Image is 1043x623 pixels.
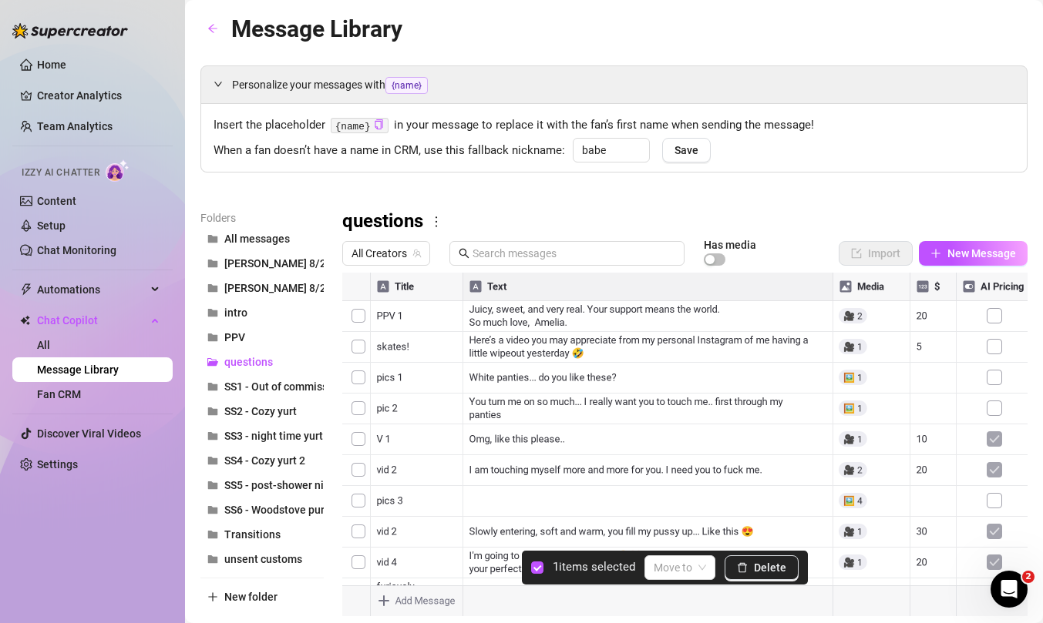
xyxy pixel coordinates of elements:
span: Automations [37,277,146,302]
span: Transitions [224,528,281,541]
a: Discover Viral Videos [37,427,141,440]
iframe: Intercom live chat [991,571,1028,608]
button: [PERSON_NAME] 8/24 [200,276,324,300]
a: Chat Monitoring [37,244,116,256]
article: Folders [200,209,324,226]
button: Save [662,138,711,162]
span: New folder [224,591,278,603]
span: SS2 - Cozy yurt [224,405,297,417]
span: New Message [947,247,1016,260]
span: folder [207,430,218,441]
span: folder [207,529,218,540]
code: {name} [331,118,389,134]
button: unsent customs [200,547,324,571]
button: New Message [919,241,1028,266]
span: folder [207,554,218,564]
span: Chat Copilot [37,308,146,333]
span: SS4 - Cozy yurt 2 [224,454,305,467]
img: AI Chatter [106,159,130,182]
span: 2 [1022,571,1035,583]
button: Delete [725,555,799,580]
button: All messages [200,226,324,251]
span: plus [930,248,941,259]
a: All [37,339,50,351]
span: expanded [214,79,223,89]
button: New folder [200,584,324,609]
span: folder-open [207,357,218,367]
span: SS6 - Woodstove purple toy [224,504,358,516]
button: Click to Copy [374,119,384,131]
button: PPV [200,325,324,350]
span: intro [224,306,247,319]
button: questions [200,350,324,374]
span: more [429,215,443,229]
span: thunderbolt [20,283,32,296]
span: {name} [385,77,428,94]
article: Message Library [231,11,402,47]
span: Save [675,144,698,156]
a: Fan CRM [37,388,81,400]
span: plus [207,591,218,602]
input: Search messages [473,245,675,262]
span: folder [207,504,218,515]
span: All Creators [352,242,421,265]
span: PPV [224,331,245,343]
span: folder [207,307,218,318]
img: Chat Copilot [20,315,30,326]
span: copy [374,119,384,129]
span: Insert the placeholder in your message to replace it with the fan’s first name when sending the m... [214,116,1014,135]
button: SS6 - Woodstove purple toy [200,497,324,522]
a: Content [37,195,76,207]
span: team [412,249,422,258]
a: Home [37,59,66,71]
span: folder [207,406,218,417]
span: unsent customs [224,553,302,565]
span: folder [207,258,218,269]
span: When a fan doesn’t have a name in CRM, use this fallback nickname: [214,142,565,160]
button: SS2 - Cozy yurt [200,399,324,424]
button: SS3 - night time yurt [200,424,324,448]
span: Izzy AI Chatter [22,166,99,180]
span: search [459,248,469,259]
span: folder [207,332,218,343]
span: delete [737,562,748,573]
a: Settings [37,458,78,471]
a: Message Library [37,363,119,376]
a: Creator Analytics [37,83,160,108]
span: Delete [754,561,786,574]
a: Team Analytics [37,120,113,132]
span: folder [207,381,218,392]
span: SS1 - Out of commission [224,380,343,393]
span: arrow-left [207,23,218,34]
article: 1 items selected [553,558,635,577]
button: [PERSON_NAME] 8/21 [200,251,324,276]
button: SS1 - Out of commission [200,374,324,399]
span: SS5 - post-shower night [224,479,340,491]
span: folder [207,480,218,491]
span: questions [224,356,273,368]
span: folder [207,233,218,244]
span: Personalize your messages with [232,76,1014,94]
article: Has media [704,240,756,250]
span: SS3 - night time yurt [224,430,323,442]
h3: questions [342,209,423,234]
div: Personalize your messages with{name} [201,66,1027,103]
button: Transitions [200,522,324,547]
button: SS4 - Cozy yurt 2 [200,448,324,473]
span: folder [207,283,218,293]
span: folder [207,455,218,466]
span: [PERSON_NAME] 8/21 [224,257,332,270]
button: Import [839,241,913,266]
a: Setup [37,219,66,232]
img: logo-BBDzfeDw.svg [12,23,128,39]
span: All messages [224,233,290,245]
span: [PERSON_NAME] 8/24 [224,282,332,294]
button: intro [200,300,324,325]
button: SS5 - post-shower night [200,473,324,497]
